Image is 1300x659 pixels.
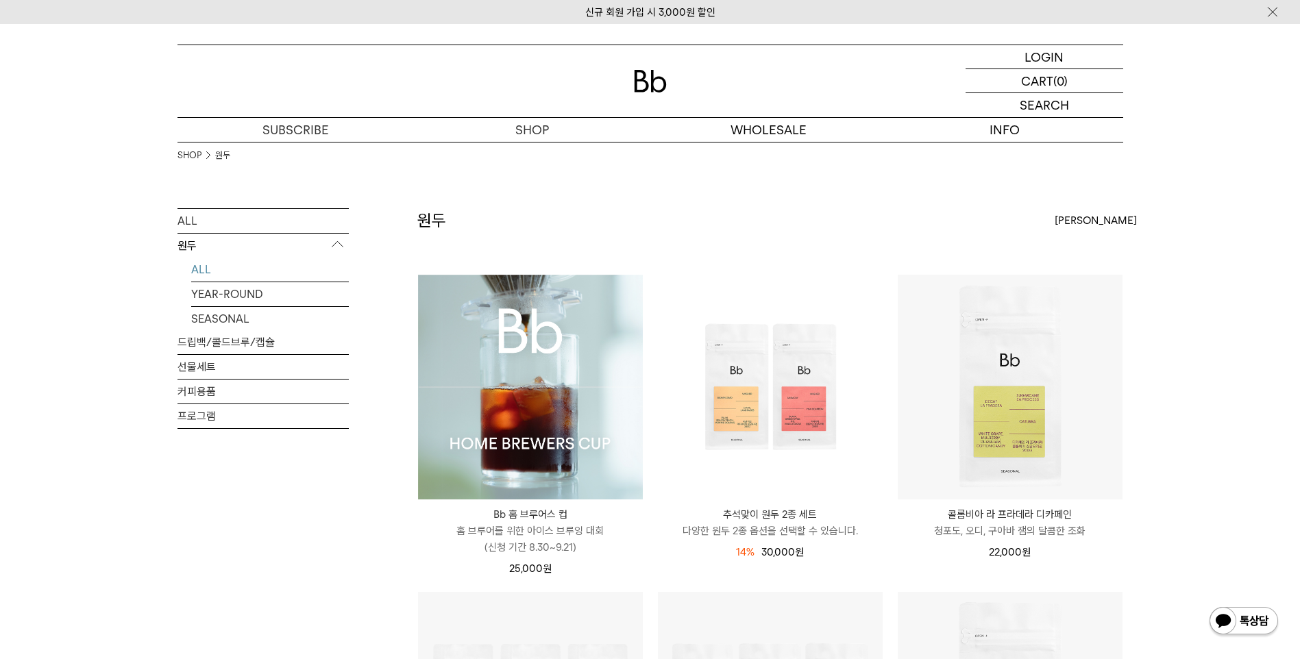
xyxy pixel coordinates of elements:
span: 25,000 [509,562,552,575]
span: [PERSON_NAME] [1055,212,1137,229]
a: ALL [177,209,349,233]
p: 홈 브루어를 위한 아이스 브루잉 대회 (신청 기간 8.30~9.21) [418,523,643,556]
p: Bb 홈 브루어스 컵 [418,506,643,523]
img: 로고 [634,70,667,92]
p: 콜롬비아 라 프라데라 디카페인 [898,506,1123,523]
h2: 원두 [417,209,446,232]
p: 원두 [177,234,349,258]
img: 카카오톡 채널 1:1 채팅 버튼 [1208,606,1279,638]
span: 원 [795,546,804,558]
span: 30,000 [761,546,804,558]
a: LOGIN [966,45,1123,69]
a: 신규 회원 가입 시 3,000원 할인 [585,6,715,18]
a: SHOP [177,149,201,162]
a: SHOP [414,118,650,142]
p: WHOLESALE [650,118,887,142]
p: 청포도, 오디, 구아바 잼의 달콤한 조화 [898,523,1123,539]
a: Bb 홈 브루어스 컵 [418,275,643,499]
p: (0) [1053,69,1068,92]
img: 추석맞이 원두 2종 세트 [658,275,883,499]
img: 콜롬비아 라 프라데라 디카페인 [898,275,1123,499]
a: 추석맞이 원두 2종 세트 다양한 원두 2종 옵션을 선택할 수 있습니다. [658,506,883,539]
a: 원두 [215,149,230,162]
span: 원 [543,562,552,575]
p: SEARCH [1020,93,1069,117]
a: SEASONAL [191,307,349,331]
a: 드립백/콜드브루/캡슐 [177,330,349,354]
span: 원 [1022,546,1031,558]
p: 추석맞이 원두 2종 세트 [658,506,883,523]
div: 14% [736,544,755,560]
a: 프로그램 [177,404,349,428]
p: LOGIN [1025,45,1064,69]
a: Bb 홈 브루어스 컵 홈 브루어를 위한 아이스 브루잉 대회(신청 기간 8.30~9.21) [418,506,643,556]
a: CART (0) [966,69,1123,93]
p: INFO [887,118,1123,142]
a: 커피용품 [177,380,349,403]
p: 다양한 원두 2종 옵션을 선택할 수 있습니다. [658,523,883,539]
a: ALL [191,258,349,282]
span: 22,000 [989,546,1031,558]
a: 콜롬비아 라 프라데라 디카페인 청포도, 오디, 구아바 잼의 달콤한 조화 [898,506,1123,539]
a: SUBSCRIBE [177,118,414,142]
img: 1000001223_add2_021.jpg [418,275,643,499]
p: CART [1021,69,1053,92]
a: YEAR-ROUND [191,282,349,306]
a: 선물세트 [177,355,349,379]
